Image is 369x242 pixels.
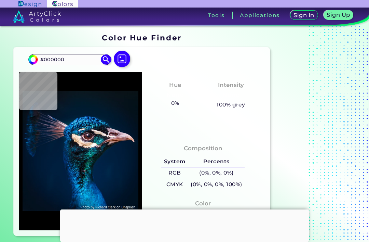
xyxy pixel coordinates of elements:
[161,179,188,190] h5: CMYK
[188,167,245,179] h5: (0%, 0%, 0%)
[102,33,181,43] h1: Color Hue Finder
[219,91,242,99] h3: None
[240,13,280,18] h3: Applications
[161,156,188,167] h5: System
[188,179,245,190] h5: (0%, 0%, 0%, 100%)
[293,12,315,18] h5: Sign In
[323,10,354,20] a: Sign Up
[290,10,318,20] a: Sign In
[208,13,225,18] h3: Tools
[101,54,111,65] img: icon search
[161,167,188,179] h5: RGB
[184,143,222,153] h4: Composition
[326,12,350,18] h5: Sign Up
[218,80,244,90] h4: Intensity
[188,156,245,167] h5: Percents
[114,51,130,67] img: icon picture
[217,100,245,109] h5: 100% grey
[23,75,138,227] img: img_pavlin.jpg
[169,80,181,90] h4: Hue
[195,199,211,208] h4: Color
[164,91,187,99] h3: None
[168,99,182,108] h5: 0%
[38,55,101,64] input: type color..
[13,10,61,23] img: logo_artyclick_colors_white.svg
[60,209,309,240] iframe: Advertisement
[18,1,41,7] img: ArtyClick Design logo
